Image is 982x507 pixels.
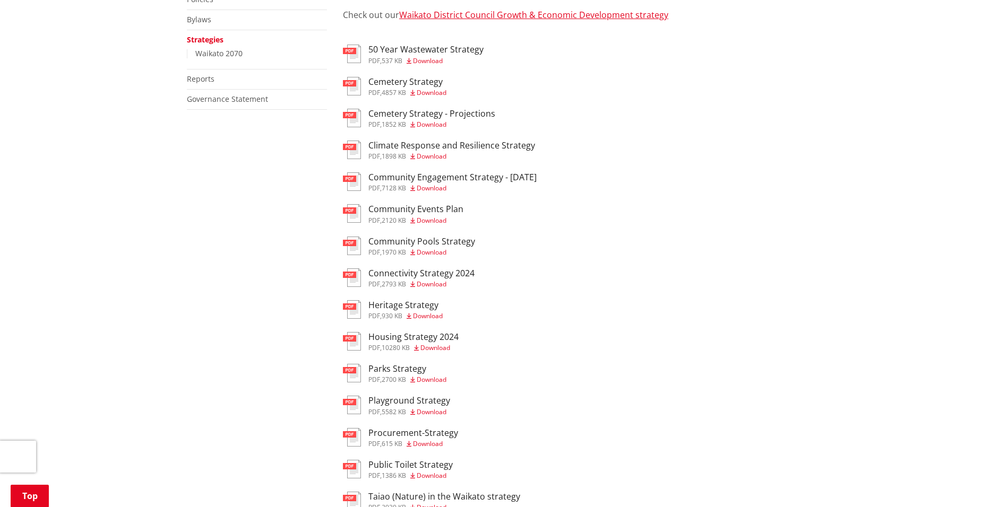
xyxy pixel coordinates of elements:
a: Climate Response and Resilience Strategy pdf,1898 KB Download [343,141,535,160]
a: Cemetery Strategy pdf,4857 KB Download [343,77,446,96]
span: pdf [368,279,380,289]
h3: Playground Strategy [368,396,450,406]
img: document-pdf.svg [343,364,361,382]
img: document-pdf.svg [343,300,361,319]
h3: Community Engagement Strategy - [DATE] [368,172,537,182]
div: , [368,121,495,128]
a: Connectivity Strategy 2024 pdf,2793 KB Download [343,268,475,287]
h3: Cemetery Strategy [368,77,446,87]
h3: Housing Strategy 2024 [368,332,459,342]
div: , [368,90,446,96]
img: document-pdf.svg [343,77,361,95]
span: Download [413,311,443,320]
span: Download [420,343,450,352]
a: Playground Strategy pdf,5582 KB Download [343,396,450,415]
span: pdf [368,120,380,129]
h3: Taiao (Nature) in the Waikato strategy [368,492,520,502]
span: pdf [368,343,380,352]
a: Waikato District Council Growth & Economic Development strategy [399,9,668,21]
a: Reports [187,74,214,84]
span: Download [417,471,446,480]
a: Waikato 2070 [195,48,243,58]
a: Governance Statement [187,94,268,104]
div: , [368,281,475,287]
span: 2120 KB [382,216,406,225]
span: 5582 KB [382,407,406,416]
span: pdf [368,152,380,161]
a: Procurement-Strategy pdf,615 KB Download [343,428,458,447]
img: document-pdf.svg [343,268,361,287]
span: pdf [368,439,380,448]
span: 615 KB [382,439,402,448]
span: Download [413,56,443,65]
span: 1386 KB [382,471,406,480]
span: Download [417,407,446,416]
a: Public Toilet Strategy pdf,1386 KB Download [343,460,453,479]
h3: Connectivity Strategy 2024 [368,268,475,278]
a: Strategies [187,34,223,45]
div: , [368,377,446,383]
div: , [368,441,458,447]
span: Download [417,152,446,161]
iframe: Messenger Launcher [933,462,971,501]
div: , [368,473,453,479]
a: Community Engagement Strategy - [DATE] pdf,7128 KB Download [343,172,537,191]
div: , [368,409,450,415]
a: 50 Year Wastewater Strategy pdf,537 KB Download [343,45,484,64]
span: Download [413,439,443,448]
span: pdf [368,56,380,65]
span: Download [417,120,446,129]
img: document-pdf.svg [343,396,361,414]
a: Heritage Strategy pdf,930 KB Download [343,300,443,319]
div: , [368,249,475,256]
a: Top [11,485,49,507]
span: 537 KB [382,56,402,65]
img: document-pdf.svg [343,172,361,191]
div: , [368,185,537,191]
img: document-pdf.svg [343,332,361,351]
span: 930 KB [382,311,402,320]
h3: Climate Response and Resilience Strategy [368,141,535,151]
img: document-pdf.svg [343,141,361,159]
span: pdf [368,311,380,320]
span: pdf [368,248,380,257]
span: 7128 KB [382,183,406,193]
span: pdf [368,375,380,384]
a: Bylaws [187,14,211,24]
span: Download [417,375,446,384]
span: 10280 KB [382,343,410,352]
span: 1852 KB [382,120,406,129]
a: Cemetery Strategy - Projections pdf,1852 KB Download [343,109,495,128]
h3: Community Pools Strategy [368,237,475,247]
div: , [368,313,443,319]
a: Parks Strategy pdf,2700 KB Download [343,364,446,383]
span: 4857 KB [382,88,406,97]
img: document-pdf.svg [343,45,361,63]
span: 2700 KB [382,375,406,384]
span: pdf [368,183,380,193]
div: , [368,58,484,64]
img: document-pdf.svg [343,109,361,127]
span: pdf [368,471,380,480]
img: document-pdf.svg [343,460,361,478]
h3: Parks Strategy [368,364,446,374]
span: 1970 KB [382,248,406,257]
span: Download [417,183,446,193]
h3: Procurement-Strategy [368,428,458,438]
span: pdf [368,216,380,225]
span: Download [417,248,446,257]
span: Download [417,216,446,225]
img: document-pdf.svg [343,204,361,223]
span: pdf [368,88,380,97]
span: Download [417,88,446,97]
div: , [368,345,459,351]
span: 2793 KB [382,279,406,289]
div: , [368,217,463,224]
a: Housing Strategy 2024 pdf,10280 KB Download [343,332,459,351]
img: document-pdf.svg [343,428,361,447]
span: 1898 KB [382,152,406,161]
span: Download [417,279,446,289]
span: pdf [368,407,380,416]
a: Community Events Plan pdf,2120 KB Download [343,204,463,223]
div: , [368,153,535,160]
